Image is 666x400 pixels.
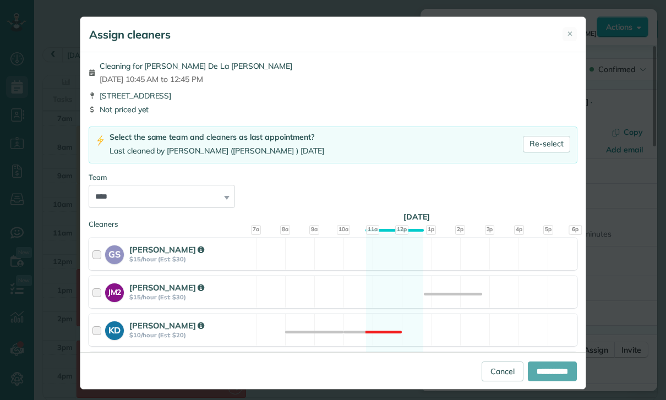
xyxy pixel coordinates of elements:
span: Cleaning for [PERSON_NAME] De La [PERSON_NAME] [100,61,292,72]
span: ✕ [567,29,573,39]
strong: $15/hour (Est: $30) [129,293,253,301]
img: lightning-bolt-icon-94e5364df696ac2de96d3a42b8a9ff6ba979493684c50e6bbbcda72601fa0d29.png [96,135,105,146]
strong: [PERSON_NAME] [129,244,204,255]
div: Cleaners [89,219,577,222]
div: Team [89,172,577,183]
strong: GS [105,245,124,261]
div: Not priced yet [89,104,577,115]
span: [DATE] 10:45 AM to 12:45 PM [100,74,292,85]
a: Re-select [523,136,570,152]
div: Select the same team and cleaners as last appointment? [110,131,324,143]
h5: Assign cleaners [89,27,171,42]
strong: $10/hour (Est: $20) [129,331,253,339]
strong: [PERSON_NAME] [129,320,204,331]
strong: $15/hour (Est: $30) [129,255,253,263]
div: [STREET_ADDRESS] [89,90,577,101]
strong: JM2 [105,283,124,298]
strong: KD [105,321,124,337]
strong: [PERSON_NAME] [129,282,204,293]
a: Cancel [482,361,523,381]
div: Last cleaned by [PERSON_NAME] ([PERSON_NAME] ) [DATE] [110,145,324,157]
